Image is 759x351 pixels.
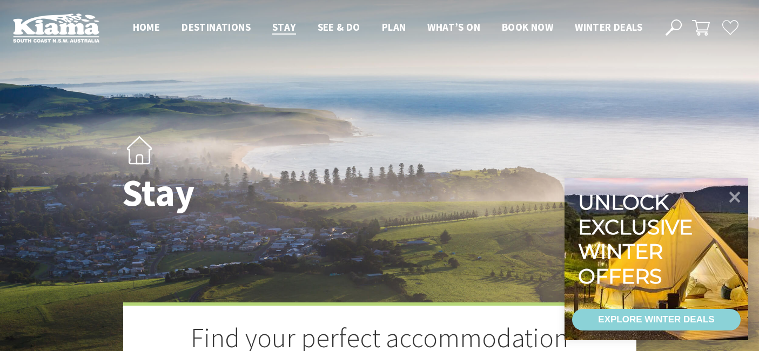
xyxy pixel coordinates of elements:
span: Winter Deals [575,21,642,33]
a: EXPLORE WINTER DEALS [572,309,741,330]
div: EXPLORE WINTER DEALS [598,309,714,330]
span: Destinations [182,21,251,33]
span: See & Do [318,21,360,33]
span: Home [133,21,160,33]
img: Kiama Logo [13,13,99,43]
nav: Main Menu [122,19,653,37]
span: What’s On [427,21,480,33]
h1: Stay [122,172,427,214]
div: Unlock exclusive winter offers [578,190,697,288]
span: Plan [382,21,406,33]
span: Stay [272,21,296,33]
span: Book now [502,21,553,33]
